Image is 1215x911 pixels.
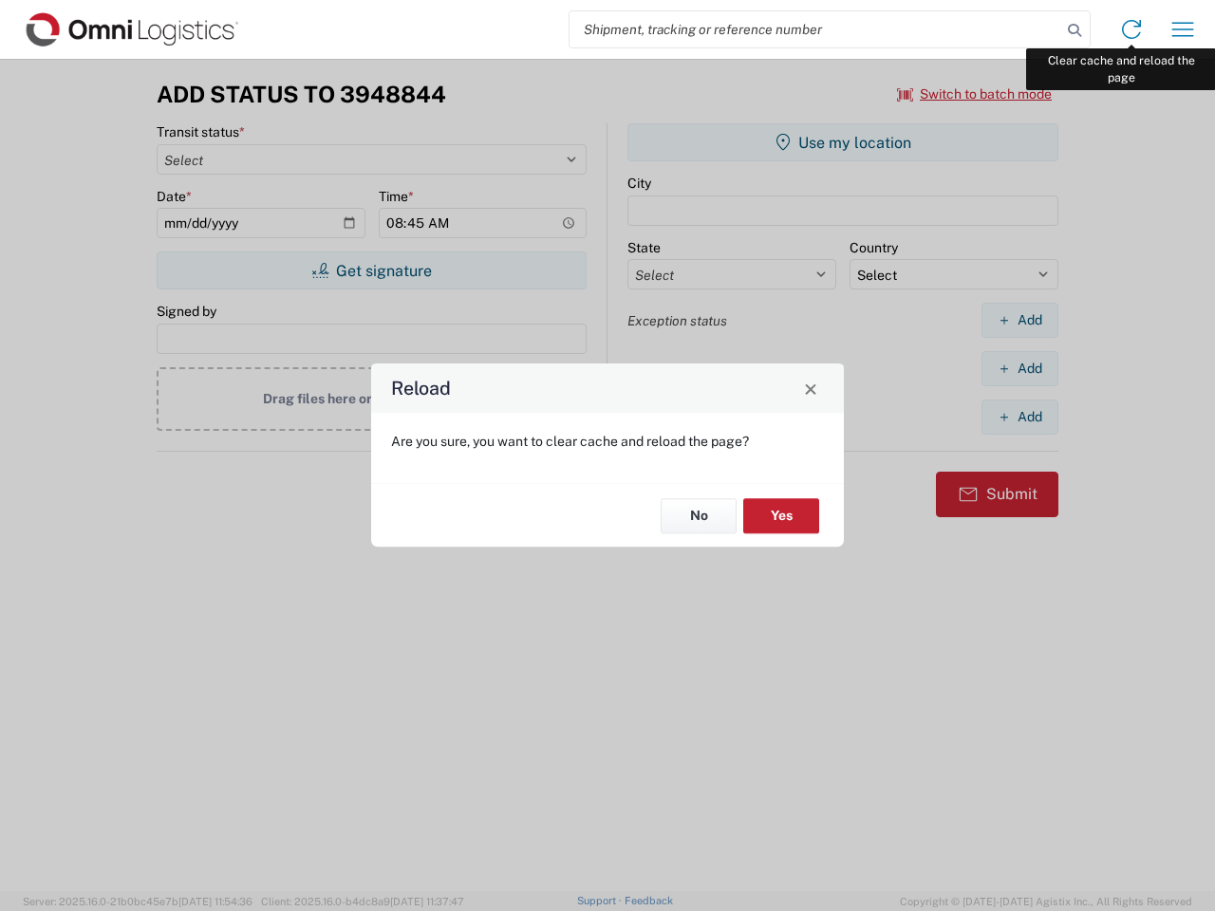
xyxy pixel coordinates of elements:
button: Close [797,375,824,401]
input: Shipment, tracking or reference number [570,11,1061,47]
button: Yes [743,498,819,533]
button: No [661,498,737,533]
p: Are you sure, you want to clear cache and reload the page? [391,433,824,450]
h4: Reload [391,375,451,402]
